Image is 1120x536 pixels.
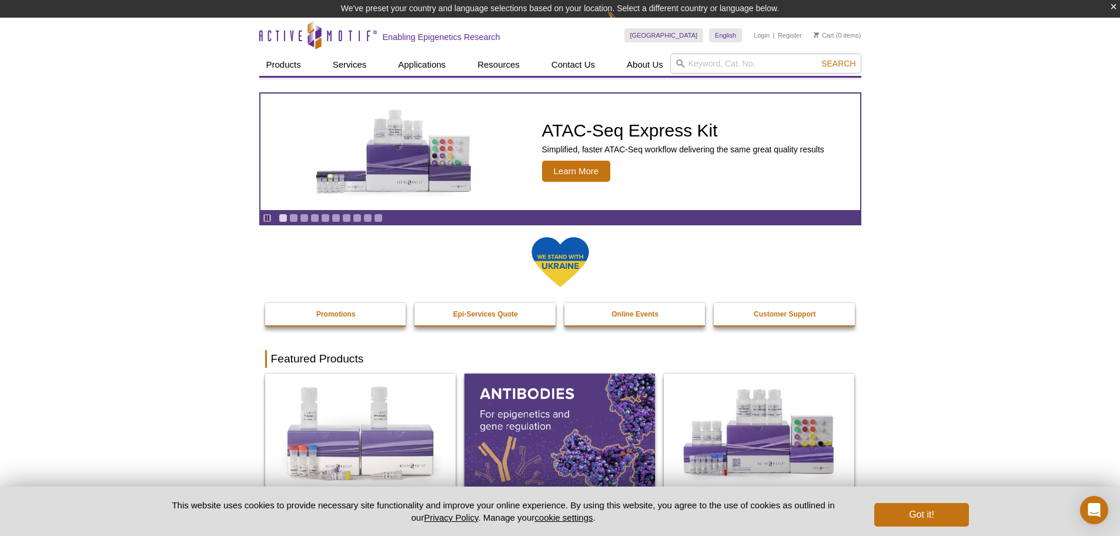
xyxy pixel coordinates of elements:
[470,54,527,76] a: Resources
[260,94,860,210] a: ATAC-Seq Express Kit ATAC-Seq Express Kit Simplified, faster ATAC-Seq workflow delivering the sam...
[263,214,272,222] a: Toggle autoplay
[542,122,824,139] h2: ATAC-Seq Express Kit
[279,214,287,222] a: Go to slide 1
[709,28,742,42] a: English
[874,503,968,527] button: Got it!
[259,54,308,76] a: Products
[414,303,557,325] a: Epi-Services Quote
[620,54,670,76] a: About Us
[265,374,456,489] img: DNA Library Prep Kit for Illumina
[814,31,834,39] a: Cart
[531,236,590,288] img: We Stand With Ukraine
[818,58,859,69] button: Search
[1080,496,1108,524] div: Open Intercom Messenger
[321,214,330,222] a: Go to slide 5
[670,54,861,74] input: Keyword, Cat. No.
[534,512,593,522] button: cookie settings
[542,144,824,155] p: Simplified, faster ATAC-Seq workflow delivering the same great quality results
[152,499,855,524] p: This website uses cookies to provide necessary site functionality and improve your online experie...
[664,374,854,489] img: CUT&Tag-IT® Express Assay Kit
[542,161,611,182] span: Learn More
[260,94,860,210] article: ATAC-Seq Express Kit
[326,54,374,76] a: Services
[464,374,655,489] img: All Antibodies
[453,310,518,318] strong: Epi-Services Quote
[624,28,704,42] a: [GEOGRAPHIC_DATA]
[564,303,707,325] a: Online Events
[298,107,492,197] img: ATAC-Seq Express Kit
[821,59,855,68] span: Search
[265,303,407,325] a: Promotions
[754,31,770,39] a: Login
[814,28,861,42] li: (0 items)
[754,310,815,318] strong: Customer Support
[310,214,319,222] a: Go to slide 4
[778,31,802,39] a: Register
[544,54,602,76] a: Contact Us
[611,310,658,318] strong: Online Events
[374,214,383,222] a: Go to slide 10
[814,32,819,38] img: Your Cart
[714,303,856,325] a: Customer Support
[607,9,638,36] img: Change Here
[300,214,309,222] a: Go to slide 3
[391,54,453,76] a: Applications
[316,310,356,318] strong: Promotions
[342,214,351,222] a: Go to slide 7
[363,214,372,222] a: Go to slide 9
[265,350,855,368] h2: Featured Products
[332,214,340,222] a: Go to slide 6
[383,32,500,42] h2: Enabling Epigenetics Research
[289,214,298,222] a: Go to slide 2
[353,214,362,222] a: Go to slide 8
[424,512,478,522] a: Privacy Policy
[773,28,775,42] li: |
